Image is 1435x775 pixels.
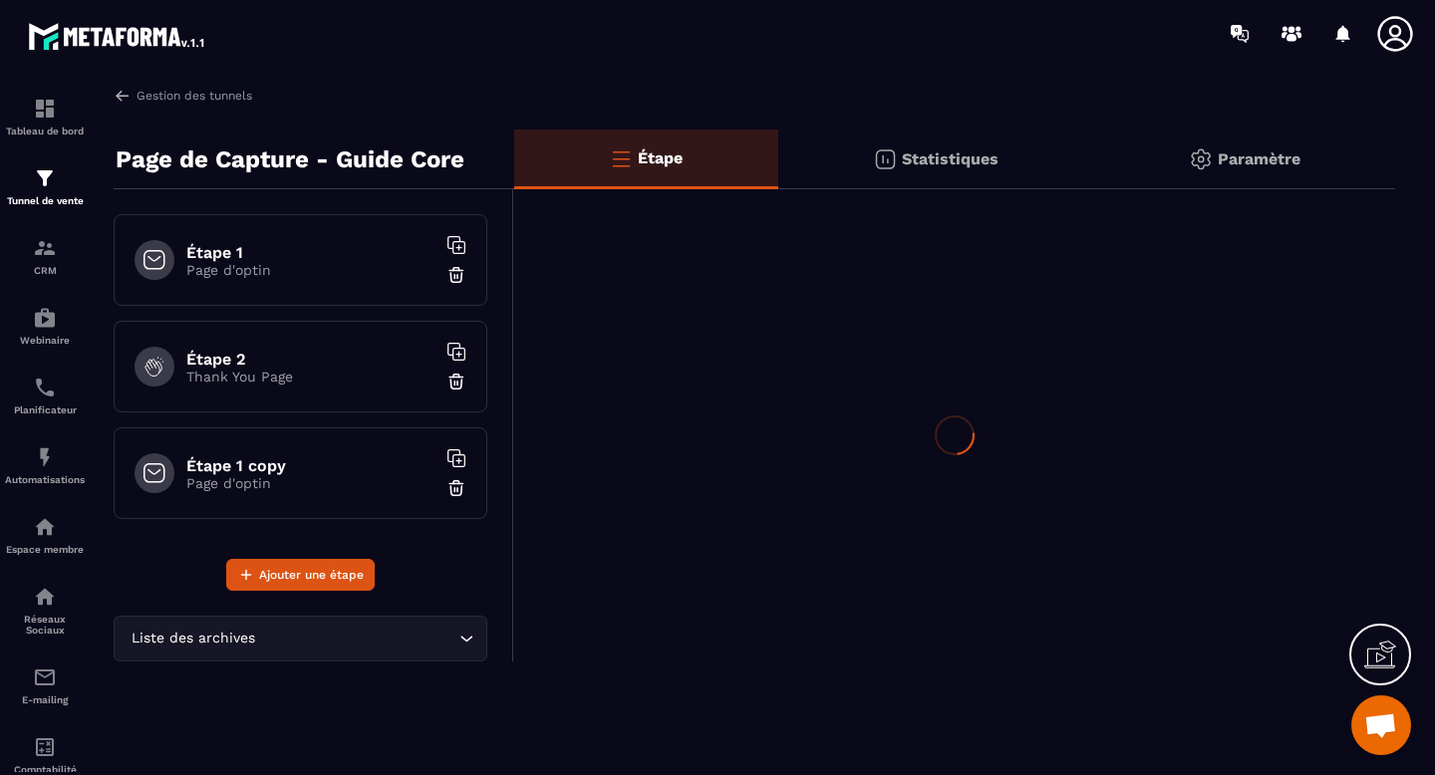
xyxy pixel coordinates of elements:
p: Page d'optin [186,262,435,278]
img: social-network [33,585,57,609]
img: scheduler [33,376,57,399]
p: Thank You Page [186,369,435,385]
img: accountant [33,735,57,759]
img: bars-o.4a397970.svg [609,146,633,170]
img: trash [446,478,466,498]
a: automationsautomationsAutomatisations [5,430,85,500]
a: Gestion des tunnels [114,87,252,105]
img: automations [33,515,57,539]
input: Search for option [259,628,454,649]
a: automationsautomationsWebinaire [5,291,85,361]
img: stats.20deebd0.svg [873,147,897,171]
a: schedulerschedulerPlanificateur [5,361,85,430]
img: automations [33,306,57,330]
img: formation [33,166,57,190]
span: Ajouter une étape [259,565,364,585]
img: arrow [114,87,132,105]
span: Liste des archives [127,628,259,649]
img: formation [33,236,57,260]
h6: Étape 2 [186,350,435,369]
a: formationformationCRM [5,221,85,291]
img: automations [33,445,57,469]
p: Comptabilité [5,764,85,775]
img: trash [446,265,466,285]
p: Automatisations [5,474,85,485]
div: Search for option [114,616,487,661]
p: CRM [5,265,85,276]
p: Webinaire [5,335,85,346]
p: Tunnel de vente [5,195,85,206]
p: Page d'optin [186,475,435,491]
p: Étape [638,148,683,167]
p: Espace membre [5,544,85,555]
p: Statistiques [902,149,999,168]
img: setting-gr.5f69749f.svg [1189,147,1213,171]
a: Ouvrir le chat [1351,695,1411,755]
a: formationformationTunnel de vente [5,151,85,221]
button: Ajouter une étape [226,559,375,591]
img: trash [446,372,466,391]
img: formation [33,97,57,121]
p: Réseaux Sociaux [5,614,85,636]
a: emailemailE-mailing [5,650,85,720]
a: automationsautomationsEspace membre [5,500,85,570]
p: Page de Capture - Guide Core [116,139,464,179]
img: email [33,665,57,689]
p: Paramètre [1218,149,1300,168]
a: social-networksocial-networkRéseaux Sociaux [5,570,85,650]
a: formationformationTableau de bord [5,82,85,151]
p: Planificateur [5,404,85,415]
p: E-mailing [5,694,85,705]
img: logo [28,18,207,54]
h6: Étape 1 [186,243,435,262]
h6: Étape 1 copy [186,456,435,475]
p: Tableau de bord [5,126,85,136]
